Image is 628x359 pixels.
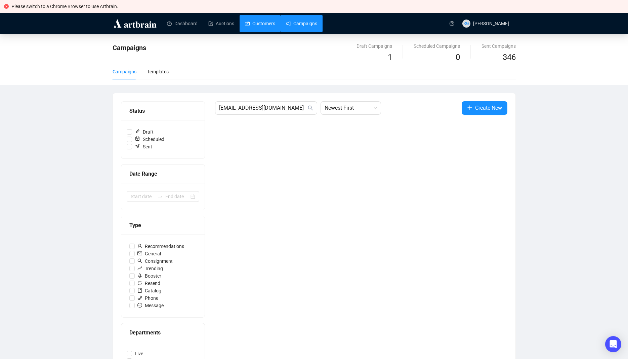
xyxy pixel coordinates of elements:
[4,4,9,9] span: close-circle
[462,101,507,115] button: Create New
[605,336,621,352] div: Open Intercom Messenger
[286,15,317,32] a: Campaigns
[135,302,166,309] span: Message
[11,3,624,10] div: Please switch to a Chrome Browser to use Artbrain.
[137,303,142,308] span: message
[137,288,142,293] span: book
[132,143,155,150] span: Sent
[245,15,275,32] a: Customers
[137,295,142,300] span: phone
[113,44,146,52] span: Campaigns
[135,257,175,265] span: Consignment
[147,68,169,75] div: Templates
[503,52,516,62] span: 346
[137,244,142,248] span: user
[135,243,187,250] span: Recommendations
[135,280,163,287] span: Resend
[137,251,142,256] span: mail
[165,193,189,200] input: End date
[137,258,142,263] span: search
[135,287,164,294] span: Catalog
[325,102,377,114] span: Newest First
[135,265,166,272] span: Trending
[137,266,142,271] span: rise
[113,68,136,75] div: Campaigns
[308,105,313,111] span: search
[137,273,142,278] span: rocket
[475,104,502,112] span: Create New
[129,328,197,337] div: Departments
[135,250,164,257] span: General
[167,15,198,32] a: Dashboard
[446,13,458,34] a: question-circle
[132,350,146,357] span: Live
[473,21,509,26] span: [PERSON_NAME]
[135,294,161,302] span: Phone
[113,18,158,29] img: logo
[463,20,469,27] span: RG
[132,136,167,143] span: Scheduled
[208,15,234,32] a: Auctions
[414,42,460,50] div: Scheduled Campaigns
[357,42,392,50] div: Draft Campaigns
[456,52,460,62] span: 0
[129,170,197,178] div: Date Range
[132,128,156,136] span: Draft
[388,52,392,62] span: 1
[157,194,163,199] span: swap-right
[135,272,164,280] span: Booster
[482,42,516,50] div: Sent Campaigns
[129,221,197,229] div: Type
[467,105,472,110] span: plus
[137,281,142,285] span: retweet
[131,193,155,200] input: Start date
[157,194,163,199] span: to
[450,21,454,26] span: question-circle
[219,104,306,112] input: Search Campaign...
[129,107,197,115] div: Status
